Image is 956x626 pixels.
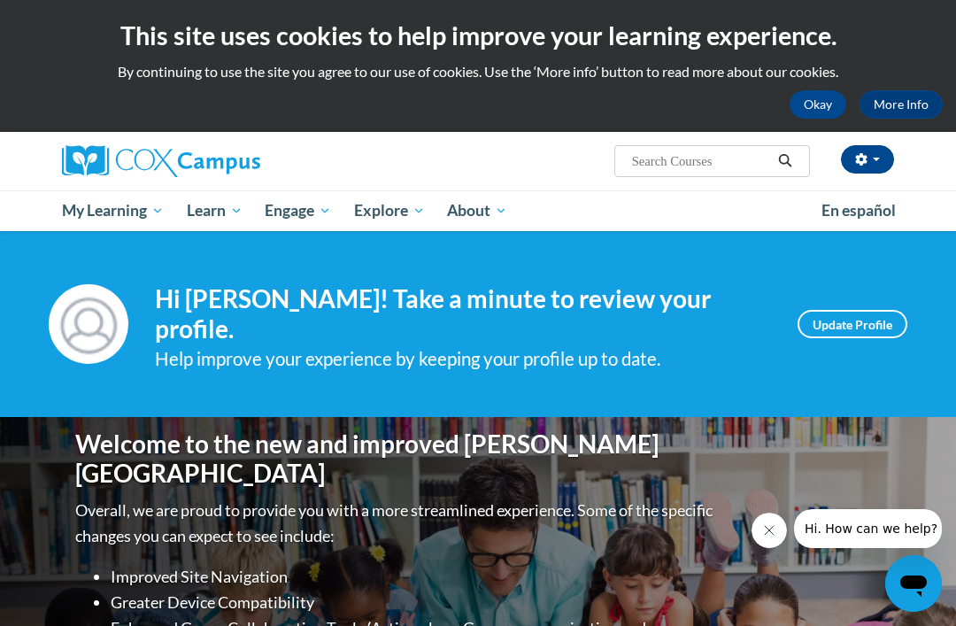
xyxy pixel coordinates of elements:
a: My Learning [50,190,175,231]
span: My Learning [62,200,164,221]
h2: This site uses cookies to help improve your learning experience. [13,18,943,53]
a: About [436,190,520,231]
a: Engage [253,190,343,231]
button: Search [772,151,798,172]
a: More Info [860,90,943,119]
button: Account Settings [841,145,894,174]
li: Improved Site Navigation [111,564,717,590]
span: Engage [265,200,331,221]
a: Explore [343,190,436,231]
input: Search Courses [630,151,772,172]
div: Help improve your experience by keeping your profile up to date. [155,344,771,374]
a: Learn [175,190,254,231]
iframe: Message from company [794,509,942,548]
h1: Welcome to the new and improved [PERSON_NAME][GEOGRAPHIC_DATA] [75,429,717,489]
p: By continuing to use the site you agree to our use of cookies. Use the ‘More info’ button to read... [13,62,943,81]
img: Profile Image [49,284,128,364]
span: Explore [354,200,425,221]
span: About [447,200,507,221]
h4: Hi [PERSON_NAME]! Take a minute to review your profile. [155,284,771,344]
li: Greater Device Compatibility [111,590,717,615]
button: Okay [790,90,846,119]
span: En español [821,201,896,220]
span: Learn [187,200,243,221]
a: Cox Campus [62,145,321,177]
iframe: Button to launch messaging window [885,555,942,612]
img: Cox Campus [62,145,260,177]
div: Main menu [49,190,907,231]
a: En español [810,192,907,229]
a: Update Profile [798,310,907,338]
iframe: Close message [752,513,787,548]
p: Overall, we are proud to provide you with a more streamlined experience. Some of the specific cha... [75,498,717,549]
